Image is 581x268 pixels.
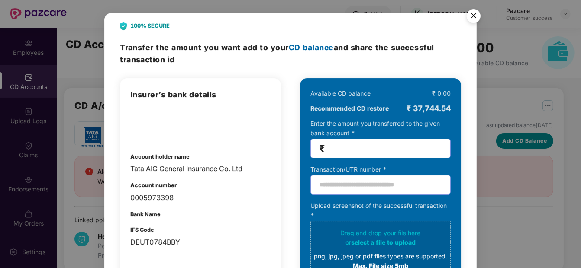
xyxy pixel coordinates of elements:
img: svg+xml;base64,PHN2ZyB4bWxucz0iaHR0cDovL3d3dy53My5vcmcvMjAwMC9zdmciIHdpZHRoPSI1NiIgaGVpZ2h0PSI1Ni... [462,5,486,29]
span: CD balance [289,43,334,52]
div: ₹ 37,744.54 [407,102,451,115]
h3: Insurer’s bank details [130,89,271,101]
img: Onboarding [130,109,175,140]
b: Recommended CD restore [310,104,389,113]
img: svg+xml;base64,PHN2ZyB4bWxucz0iaHR0cDovL3d3dy53My5vcmcvMjAwMC9zdmciIHdpZHRoPSIyNCIgaGVpZ2h0PSIyOC... [120,22,127,30]
b: Account holder name [130,153,190,160]
div: or [314,238,447,247]
div: png, jpg, jpeg or pdf files types are supported. [314,252,447,261]
span: ₹ [320,144,325,153]
button: Close [462,5,485,28]
span: you want add to your [204,43,334,52]
b: 100% SECURE [130,22,170,30]
div: 0005973398 [130,192,271,203]
div: Transaction/UTR number * [310,165,451,174]
div: Enter the amount you transferred to the given bank account * [310,119,451,158]
h3: Transfer the amount and share the successful transaction id [120,41,461,65]
div: DEUT0784BBY [130,237,271,248]
div: ₹ 0.00 [432,89,451,98]
div: Available CD balance [310,89,371,98]
b: Bank Name [130,211,161,217]
div: Tata AIG General Insurance Co. Ltd [130,163,271,174]
span: select a file to upload [351,239,416,246]
b: Account number [130,182,177,188]
b: IFS Code [130,227,154,233]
